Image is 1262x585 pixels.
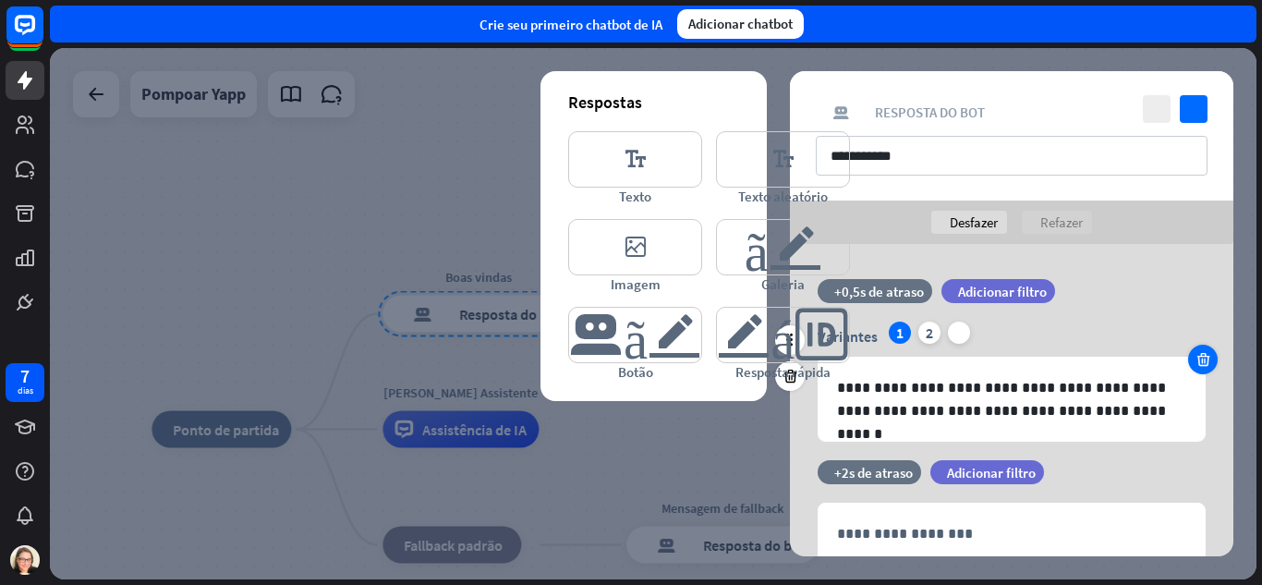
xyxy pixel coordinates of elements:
[15,7,70,63] button: Abra o widget de bate-papo do LiveChat
[745,220,822,274] font: cartão_do_editor
[834,464,913,481] font: +2s de atraso
[950,213,998,231] font: Desfazer
[926,323,933,342] font: 2
[896,323,904,342] font: 1
[717,308,849,362] font: editor_respostas_rápidas
[18,384,33,396] font: dias
[479,16,662,33] font: Crie seu primeiro chatbot de IA
[761,275,805,293] font: Galeria
[958,283,1047,300] font: Adicionar filtro
[735,363,831,381] font: Resposta rápida
[834,283,924,300] font: +0,5s de atraso
[688,15,793,32] font: Adicionar chatbot
[816,104,866,121] font: resposta do bot de bloco
[947,464,1036,481] font: Adicionar filtro
[1040,213,1083,231] font: Refazer
[20,364,30,387] font: 7
[6,363,44,402] a: 7 dias
[875,104,985,121] font: Resposta do bot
